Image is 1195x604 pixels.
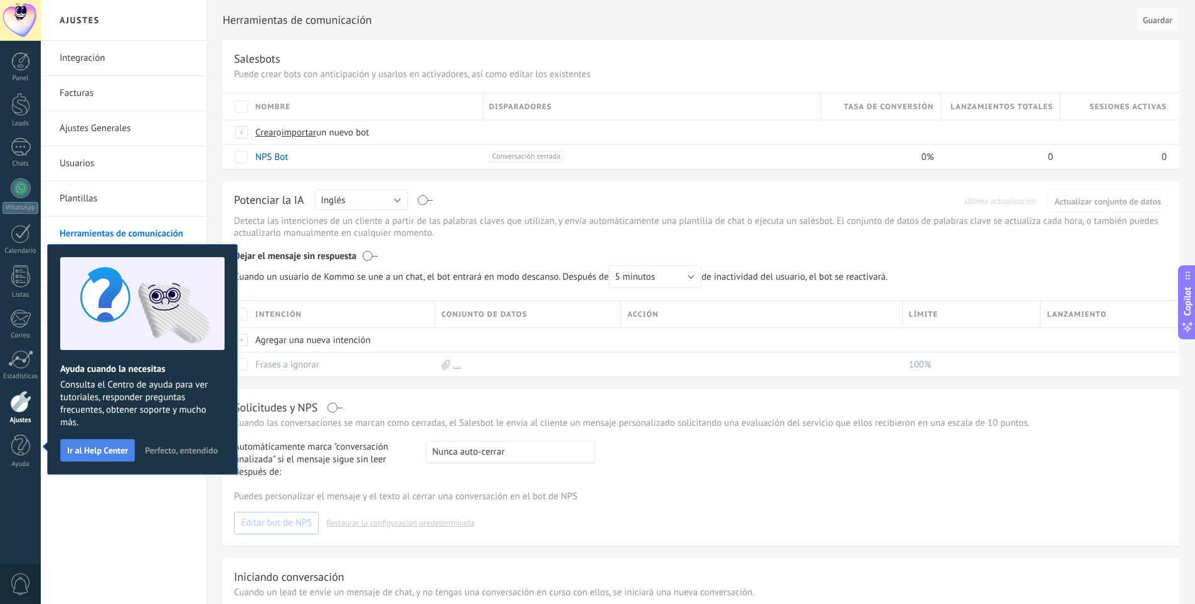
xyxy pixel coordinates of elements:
p: Cuando las conversaciones se marcan como cerradas, el Salesbot le envía al cliente un mensaje per... [234,417,1168,429]
div: Salesbots [234,51,280,66]
span: 0 [1048,151,1053,163]
span: Ir al Help Center [67,446,128,455]
span: 0 [1162,151,1167,163]
div: Iniciando conversación [234,570,344,584]
div: Panel [3,75,39,83]
div: Agregar una nueva intención [249,328,429,352]
li: Plantillas [41,181,206,216]
span: Acción [627,309,659,321]
div: Leads [3,120,39,128]
div: 0% [821,145,934,169]
div: Estadísticas [3,373,39,381]
span: Tasa de conversión [844,101,934,113]
a: Integración [60,41,194,76]
span: Intención [255,309,302,321]
button: 5 minutos [608,265,701,288]
span: Automáticamente marca "conversación finalizada" si el mensaje sigue sin leer después de: [234,441,415,479]
div: 0 [941,145,1054,169]
button: Inglés [315,189,408,210]
a: ... [454,359,461,371]
li: Ajustes Generales [41,111,206,146]
span: Perfecto, entendido [145,446,218,455]
a: Frases a ignorar [255,359,319,371]
span: Lanzamientos totales [950,101,1053,113]
div: Correo [3,332,39,340]
span: Nombre [255,101,290,113]
a: Herramientas de comunicación [60,216,194,252]
li: Integración [41,41,206,76]
p: Puedes personalizar el mensaje y el texto al cerrar una conversación en el bot de NPS [234,490,1168,502]
span: Disparadores [489,101,552,113]
span: Conjunto de datos [442,309,528,321]
a: Facturas [60,76,194,111]
span: Inglés [321,194,346,206]
p: Cuando un lead te envíe un mensaje de chat, y no tengas una conversación en curso con ellos, se i... [234,586,1168,598]
li: Herramientas de comunicación [41,216,206,252]
div: Ayuda [3,460,39,469]
li: Usuarios [41,146,206,181]
div: Listas [3,291,39,299]
span: de inactividad del usuario, el bot se reactivará. [234,265,895,288]
p: Detecta las intenciones de un cliente a partir de las palabras claves que utilizan, y envía autom... [234,215,1168,239]
span: Conversación cerrada [489,151,564,162]
button: Guardar [1136,8,1179,31]
span: o [277,127,282,139]
span: 5 minutos [615,271,655,283]
span: Cuando un usuario de Kommo se une a un chat, el bot entrará en modo descanso. Después de [234,265,701,288]
button: Ir al Help Center [60,439,135,462]
p: Puede crear bots con anticipación y usarlos en activadores, así como editar los existentes [234,68,1168,80]
li: Facturas [41,76,206,111]
a: Plantillas [60,181,194,216]
span: Crear [255,127,277,139]
a: Ajustes Generales [60,111,194,146]
div: Dejar el mensaje sin respuesta [234,241,1168,265]
span: Consulta el Centro de ayuda para ver tutoriales, responder preguntas frecuentes, obtener soporte ... [60,379,225,429]
h2: Ayuda cuando la necesitas [60,363,225,375]
span: importar [282,127,317,139]
div: 0 [1060,145,1167,169]
div: 100% [903,352,1035,376]
div: WhatsApp [3,202,38,214]
div: Ajustes [3,416,39,425]
button: Perfecto, entendido [139,441,223,460]
div: Chats [3,160,39,168]
span: Nunca auto-cerrar [432,446,504,458]
a: NPS Bot [255,151,288,163]
span: 100% [909,359,932,371]
span: 0% [921,151,934,163]
h2: Herramientas de comunicación [223,8,1132,33]
a: Usuarios [60,146,194,181]
span: un nuevo bot [316,127,369,139]
span: Límite [909,309,938,321]
span: Guardar [1143,16,1172,24]
span: Lanzamiento [1047,309,1107,321]
span: Sesiones activas [1090,101,1167,113]
div: Solicitudes y NPS [234,400,317,415]
div: Potenciar la IA [234,193,304,209]
div: Calendario [3,247,39,255]
span: Copilot [1181,287,1194,315]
